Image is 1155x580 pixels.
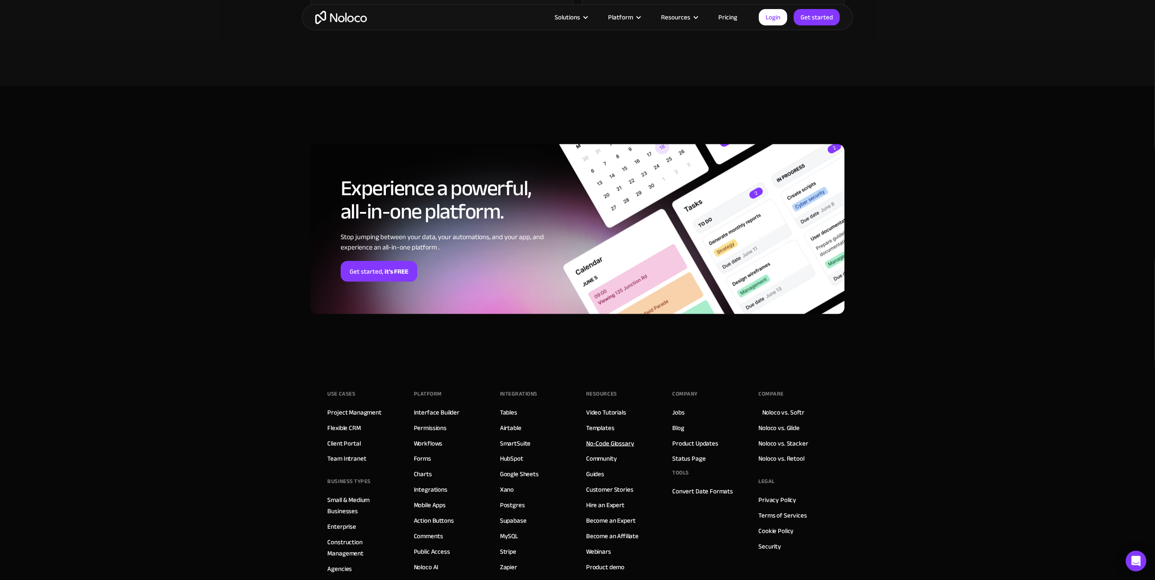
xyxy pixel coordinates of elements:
[414,531,443,542] a: Comments
[597,12,650,23] div: Platform
[758,438,808,449] a: Noloco vs. Stacker
[758,422,800,433] a: Noloco vs. Glide
[586,562,624,573] a: Product demo
[586,469,604,480] a: Guides
[328,564,352,575] a: Agencies
[328,453,366,465] a: Team Intranet
[586,531,639,542] a: Become an Affiliate
[758,495,796,506] a: Privacy Policy
[500,500,525,511] a: Postgres
[414,546,450,558] a: Public Access
[500,387,537,400] div: INTEGRATIONS
[500,484,514,496] a: Xano
[586,422,615,433] a: Templates
[672,438,718,449] a: Product Updates
[500,438,531,449] a: SmartSuite
[500,531,518,542] a: MySQL
[328,495,397,517] a: Small & Medium Businesses
[414,422,447,433] a: Permissions
[672,422,684,433] a: Blog
[500,469,539,480] a: Google Sheets
[672,486,733,497] a: Convert Date Formats
[758,475,775,488] div: Legal
[328,422,361,433] a: Flexible CRM
[500,515,527,527] a: Supabase
[544,12,597,23] div: Solutions
[500,546,516,558] a: Stripe
[650,12,708,23] div: Resources
[341,177,558,223] h2: Experience a powerful, all-in-one platform.
[414,453,431,465] a: Forms
[500,407,517,418] a: Tables
[586,546,611,558] a: Webinars
[794,9,840,25] a: Get started
[758,526,794,537] a: Cookie Policy
[414,515,454,527] a: Action Buttons
[586,387,617,400] div: Resources
[758,510,807,521] a: Terms of Services
[315,11,367,24] a: home
[328,407,382,418] a: Project Managment
[758,453,804,465] a: Noloco vs. Retool
[586,407,626,418] a: Video Tutorials
[328,537,397,559] a: Construction Management
[414,469,432,480] a: Charts
[414,438,443,449] a: Workflows
[672,407,684,418] a: Jobs
[555,12,580,23] div: Solutions
[672,387,698,400] div: Company
[672,453,705,465] a: Status Page
[586,515,636,527] a: Become an Expert
[586,438,634,449] a: No-Code Glossary
[328,475,371,488] div: BUSINESS TYPES
[708,12,748,23] a: Pricing
[341,261,417,282] a: Get started,it's FREE
[385,266,408,277] strong: it's FREE
[586,500,624,511] a: Hire an Expert
[608,12,633,23] div: Platform
[328,521,357,533] a: Enterprise
[414,562,439,573] a: Noloco AI
[414,484,447,496] a: Integrations
[341,232,558,253] div: Stop jumping between your data, your automations, and your app, and experience an all-in-one plat...
[759,9,787,25] a: Login
[762,407,805,418] a: Noloco vs. Softr
[758,387,784,400] div: Compare
[500,453,523,465] a: HubSpot
[758,541,781,552] a: Security
[414,500,446,511] a: Mobile Apps
[586,484,633,496] a: Customer Stories
[672,467,689,480] div: Tools
[328,387,356,400] div: Use Cases
[414,387,442,400] div: Platform
[500,422,522,433] a: Airtable
[586,453,617,465] a: Community
[661,12,690,23] div: Resources
[328,438,361,449] a: Client Portal
[500,562,517,573] a: Zapier
[414,407,460,418] a: Interface Builder
[1126,551,1146,571] div: Open Intercom Messenger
